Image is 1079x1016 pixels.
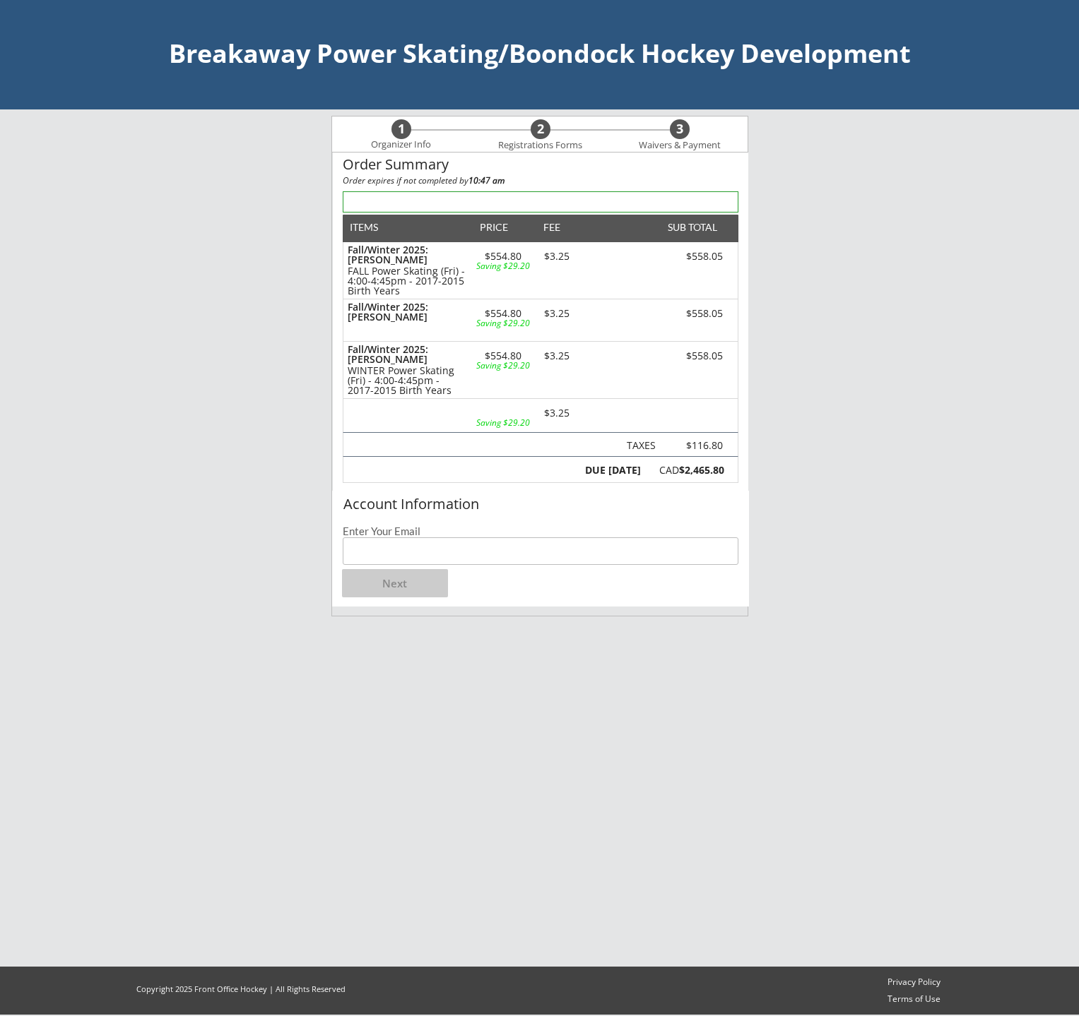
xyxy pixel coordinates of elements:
div: 3 [670,121,690,137]
div: Saving $29.20 [473,319,533,328]
div: $558.05 [643,309,723,318]
strong: 10:47 am [468,174,505,186]
div: Taxes not charged on the fee [621,441,656,451]
div: Saving $29.20 [473,419,533,427]
div: Registrations Forms [492,140,589,151]
div: FALL Power Skating (Fri) - 4:00-4:45pm - 2017-2015 Birth Years [348,266,467,296]
div: 1 [391,121,411,137]
div: $3.25 [533,309,581,318]
div: $3.25 [533,251,581,261]
div: Organizer Info [362,139,440,150]
div: Enter Your Email [343,526,738,537]
div: DUE [DATE] [582,465,641,475]
div: $116.80 [668,441,723,450]
div: Order expires if not completed by [343,177,738,185]
div: Order Summary [343,157,738,172]
div: $558.05 [643,351,723,361]
div: $554.80 [473,251,533,261]
a: Privacy Policy [881,976,947,988]
div: Fall/Winter 2025: [PERSON_NAME] [348,302,467,322]
button: Next [342,569,448,597]
div: WINTER Power Skating (Fri) - 4:00-4:45pm - 2017-2015 Birth Years [348,366,467,395]
div: Taxes not charged on the fee [668,441,723,451]
div: Fall/Winter 2025: [PERSON_NAME] [348,345,467,364]
strong: $2,465.80 [679,463,724,477]
div: PRICE [473,222,515,232]
div: $558.05 [643,251,723,261]
div: 2 [531,121,550,137]
div: Saving $29.20 [473,361,533,370]
div: Breakaway Power Skating/Boondock Hockey Development [14,41,1065,66]
div: $554.80 [473,351,533,361]
div: $3.25 [533,351,581,361]
div: Saving $29.20 [473,262,533,270]
a: Terms of Use [881,993,947,1005]
div: Account Information [343,496,739,512]
div: FEE [533,222,570,232]
div: TAXES [621,441,656,450]
div: $554.80 [473,309,533,318]
div: Waivers & Payment [631,140,729,151]
div: CAD [649,465,724,475]
div: Fall/Winter 2025: [PERSON_NAME] [348,245,467,265]
div: SUB TOTAL [662,222,717,232]
div: ITEMS [350,222,400,232]
div: $3.25 [533,408,581,418]
div: Copyright 2025 Front Office Hockey | All Rights Reserved [123,984,359,994]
